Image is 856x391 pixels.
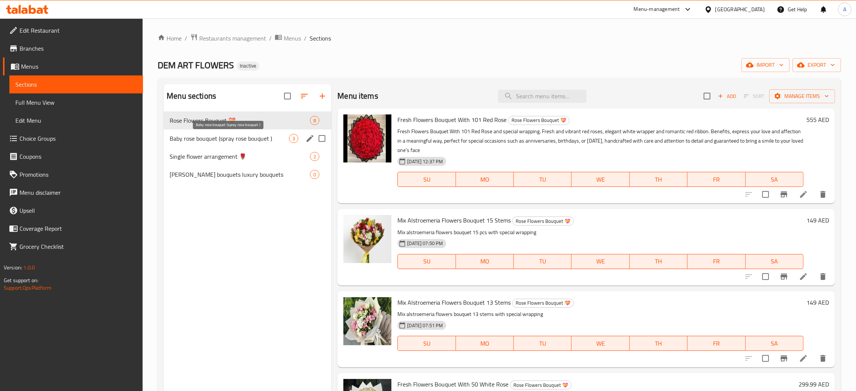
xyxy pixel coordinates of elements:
div: [GEOGRAPHIC_DATA] [715,5,765,14]
span: Sort sections [295,87,313,105]
div: items [310,170,319,179]
span: Menu disclaimer [20,188,137,197]
span: Fresh Flowers Bouquet With 101 Red Rose [397,114,507,125]
span: Menus [284,34,301,43]
li: / [185,34,187,43]
span: DEM ART FLOWERS [158,57,234,74]
button: WE [572,172,629,187]
button: delete [814,349,832,367]
a: Sections [9,75,143,93]
button: Add [715,90,739,102]
div: Rose Flowers Bouquet 💝 [512,299,574,308]
span: Choice Groups [20,134,137,143]
div: [PERSON_NAME] bouquets luxury bouquets0 [164,165,331,183]
span: Manage items [775,92,829,101]
span: MO [459,174,511,185]
span: Inactive [237,63,259,69]
span: Rose Flowers Bouquet 💝 [510,381,571,389]
button: WE [572,254,629,269]
div: items [310,152,319,161]
span: Select section first [739,90,769,102]
span: Menus [21,62,137,71]
span: Branches [20,44,137,53]
span: Rose Flowers Bouquet 💝 [513,217,573,226]
span: Select to update [758,186,773,202]
h2: Menu items [337,90,378,102]
div: items [289,134,298,143]
a: Upsell [3,202,143,220]
div: items [310,116,319,125]
span: Select section [699,88,715,104]
a: Edit menu item [799,190,808,199]
span: [DATE] 12:37 PM [404,158,446,165]
h6: 299.99 AED [799,379,829,389]
span: TU [517,338,569,349]
h2: Menu sections [167,90,216,102]
span: Get support on: [4,275,38,285]
button: FR [688,172,745,187]
span: Select all sections [280,88,295,104]
span: SU [401,256,453,267]
p: Mix alstroemeria flowers bouquet 15 pcs with special wrapping [397,228,803,237]
span: WE [575,338,626,349]
button: Branch-specific-item [775,268,793,286]
button: edit [304,133,316,144]
span: Coverage Report [20,224,137,233]
span: Upsell [20,206,137,215]
div: Single flower arrangement 🌹2 [164,147,331,165]
span: Select to update [758,269,773,284]
span: Baby rose bouquet (spray rose bouquet ) [170,134,289,143]
span: [DATE] 07:50 PM [404,240,446,247]
span: Mix Alstroemeria Flowers Bouquet 15 Stems [397,215,511,226]
span: Full Menu View [15,98,137,107]
span: SU [401,338,453,349]
button: SU [397,336,456,351]
span: [PERSON_NAME] bouquets luxury bouquets [170,170,310,179]
span: Single flower arrangement 🌹 [170,152,310,161]
button: TH [630,254,688,269]
div: Baby rose bouquet (spray rose bouquet )3edit [164,129,331,147]
span: SA [749,338,800,349]
span: Restaurants management [199,34,266,43]
span: 8 [310,117,319,124]
span: TU [517,256,569,267]
span: WE [575,256,626,267]
span: Sections [310,34,331,43]
li: / [304,34,307,43]
span: Rose Flowers Bouquet 💝 [508,116,569,125]
img: Fresh Flowers Bouquet With 101 Red Rose [343,114,391,162]
a: Edit menu item [799,354,808,363]
button: Branch-specific-item [775,185,793,203]
nav: breadcrumb [158,33,841,43]
a: Home [158,34,182,43]
span: Add [717,92,737,101]
span: TH [633,174,684,185]
span: Rose Flowers Bouquet 💝 [170,116,310,125]
button: Branch-specific-item [775,349,793,367]
span: Fresh Flowers Bouquet With 50 White Rose [397,379,508,390]
span: 1.0.0 [23,263,35,272]
nav: Menu sections [164,108,331,186]
button: WE [572,336,629,351]
a: Support.OpsPlatform [4,283,51,293]
div: Inactive [237,62,259,71]
button: SU [397,254,456,269]
button: TU [514,172,572,187]
img: Mix Alstroemeria Flowers Bouquet 13 Stems [343,297,391,345]
span: Add item [715,90,739,102]
span: FR [691,174,742,185]
button: MO [456,336,514,351]
span: Select to update [758,350,773,366]
span: A [843,5,846,14]
div: Rose Flowers Bouquet 💝8 [164,111,331,129]
span: [DATE] 07:51 PM [404,322,446,329]
span: MO [459,256,511,267]
button: delete [814,268,832,286]
button: MO [456,254,514,269]
span: 0 [310,171,319,178]
span: Mix Alstroemeria Flowers Bouquet 13 Stems [397,297,511,308]
p: Mix alstroemeria flowers bouquet 13 stems with special wrapping [397,310,803,319]
button: TU [514,336,572,351]
a: Coupons [3,147,143,165]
